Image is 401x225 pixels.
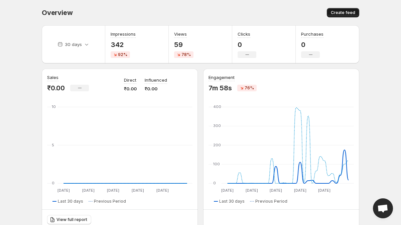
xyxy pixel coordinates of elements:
p: ₹0.00 [145,85,167,92]
p: ₹0.00 [124,85,137,92]
text: [DATE] [246,188,258,193]
p: ₹0.00 [47,84,65,92]
text: [DATE] [318,188,330,193]
h3: Impressions [111,31,136,37]
span: 76% [245,85,254,91]
h3: Views [174,31,187,37]
span: Previous Period [255,199,287,204]
p: 0 [238,41,256,49]
text: 10 [52,104,56,109]
p: 59 [174,41,193,49]
p: 30 days [65,41,82,48]
span: Previous Period [94,199,126,204]
text: [DATE] [107,188,119,193]
span: 92% [118,52,127,57]
p: 342 [111,41,136,49]
button: Create feed [327,8,359,17]
h3: Purchases [301,31,323,37]
span: 78% [181,52,191,57]
h3: Clicks [238,31,250,37]
text: [DATE] [221,188,234,193]
text: 0 [52,181,54,185]
p: Direct [124,77,136,83]
h3: Sales [47,74,58,81]
text: [DATE] [270,188,282,193]
text: [DATE] [132,188,144,193]
text: [DATE] [57,188,70,193]
span: Last 30 days [58,199,83,204]
text: 300 [213,123,221,128]
p: 7m 58s [209,84,232,92]
p: 0 [301,41,323,49]
text: [DATE] [82,188,95,193]
text: 200 [213,143,221,147]
text: [DATE] [156,188,169,193]
text: 0 [213,181,216,185]
text: 400 [213,104,221,109]
text: 5 [52,143,54,147]
h3: Engagement [209,74,235,81]
p: Influenced [145,77,167,83]
span: View full report [56,217,87,222]
span: Create feed [331,10,355,15]
text: [DATE] [294,188,306,193]
span: Last 30 days [219,199,245,204]
text: 100 [213,162,220,166]
span: Overview [42,9,73,17]
a: Open chat [373,198,393,218]
a: View full report [47,215,91,224]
